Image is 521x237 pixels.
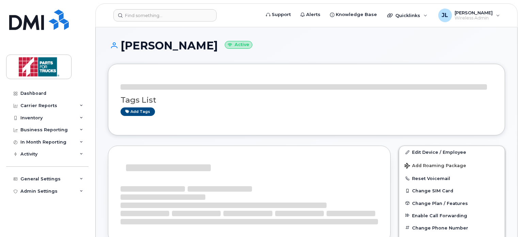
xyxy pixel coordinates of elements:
[399,172,505,184] button: Reset Voicemail
[412,213,467,218] span: Enable Call Forwarding
[399,222,505,234] button: Change Phone Number
[108,40,505,51] h1: [PERSON_NAME]
[121,96,492,104] h3: Tags List
[225,41,252,49] small: Active
[405,163,466,169] span: Add Roaming Package
[399,158,505,172] button: Add Roaming Package
[121,107,155,116] a: Add tags
[399,197,505,209] button: Change Plan / Features
[399,209,505,222] button: Enable Call Forwarding
[399,184,505,197] button: Change SIM Card
[412,201,468,206] span: Change Plan / Features
[399,146,505,158] a: Edit Device / Employee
